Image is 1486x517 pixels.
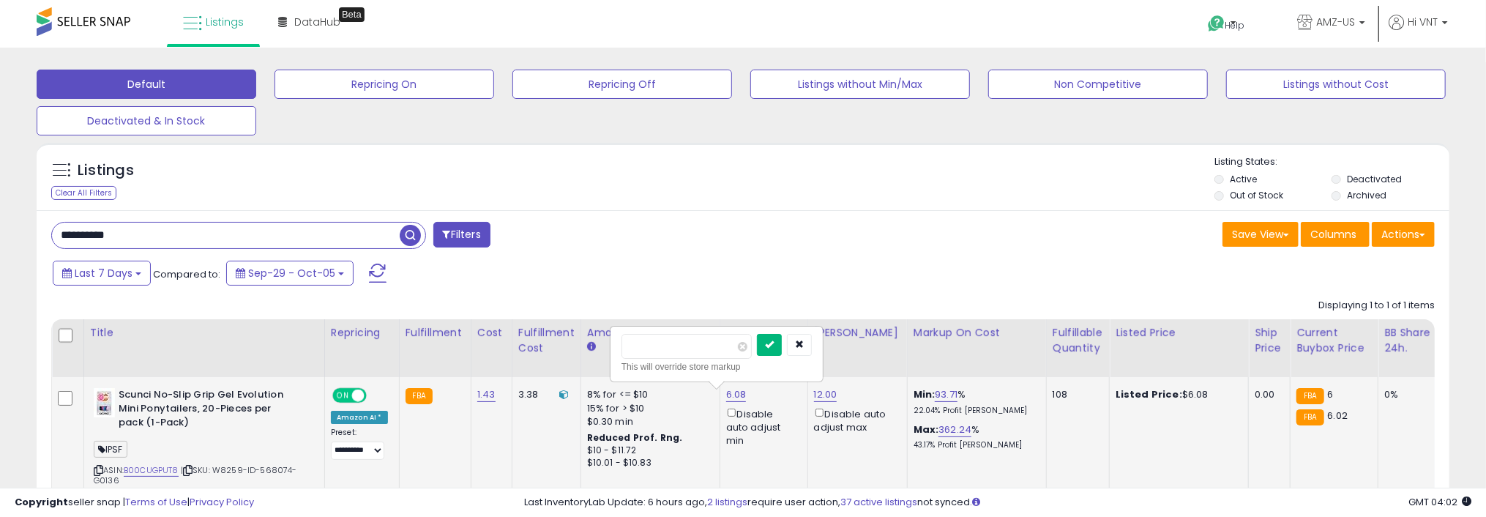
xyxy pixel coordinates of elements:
[1347,189,1386,201] label: Archived
[587,415,709,428] div: $0.30 min
[339,7,365,22] div: Tooltip anchor
[1226,70,1446,99] button: Listings without Cost
[226,261,354,286] button: Sep-29 - Oct-05
[94,388,115,417] img: 41ewRMuSGjL._SL40_.jpg
[365,390,388,402] span: OFF
[935,387,957,402] a: 93.71
[587,388,709,401] div: 8% for <= $10
[621,360,812,374] div: This will override store markup
[331,428,388,461] div: Preset:
[1408,495,1471,509] span: 2025-10-13 04:02 GMT
[248,266,335,280] span: Sep-29 - Oct-05
[331,325,393,341] div: Repricing
[1389,15,1448,48] a: Hi VNT
[726,387,747,402] a: 6.08
[37,106,256,135] button: Deactivated & In Stock
[1207,15,1225,33] i: Get Help
[75,266,132,280] span: Last 7 Days
[814,325,901,341] div: [PERSON_NAME]
[1328,387,1334,401] span: 6
[914,325,1040,341] div: Markup on Cost
[1296,409,1323,425] small: FBA
[914,406,1035,416] p: 22.04% Profit [PERSON_NAME]
[814,387,837,402] a: 12.00
[37,70,256,99] button: Default
[1230,173,1257,185] label: Active
[90,325,318,341] div: Title
[587,325,714,341] div: Amazon Fees
[1301,222,1370,247] button: Columns
[1384,325,1438,356] div: BB Share 24h.
[94,441,127,458] span: IPSF
[1384,388,1433,401] div: 0%
[1053,388,1098,401] div: 108
[153,267,220,281] span: Compared to:
[525,496,1472,510] div: Last InventoryLab Update: 6 hours ago, require user action, not synced.
[726,406,796,447] div: Disable auto adjust min
[1316,15,1355,29] span: AMZ-US
[1296,388,1323,404] small: FBA
[1372,222,1435,247] button: Actions
[275,70,494,99] button: Repricing On
[1116,388,1237,401] div: $6.08
[1255,325,1284,356] div: Ship Price
[1053,325,1103,356] div: Fulfillable Quantity
[587,445,709,457] div: $10 - $11.72
[1296,325,1372,356] div: Current Buybox Price
[914,387,936,401] b: Min:
[1116,325,1242,341] div: Listed Price
[988,70,1208,99] button: Non Competitive
[477,325,506,341] div: Cost
[1116,387,1182,401] b: Listed Price:
[124,464,179,477] a: B00CUGPUT8
[1347,173,1402,185] label: Deactivated
[841,495,918,509] a: 37 active listings
[914,388,1035,415] div: %
[51,186,116,200] div: Clear All Filters
[294,15,340,29] span: DataHub
[15,495,68,509] strong: Copyright
[1225,19,1245,31] span: Help
[1230,189,1283,201] label: Out of Stock
[518,325,575,356] div: Fulfillment Cost
[331,411,388,424] div: Amazon AI *
[1196,4,1274,48] a: Help
[750,70,970,99] button: Listings without Min/Max
[587,457,709,469] div: $10.01 - $10.83
[814,406,896,434] div: Disable auto adjust max
[334,390,352,402] span: ON
[587,431,683,444] b: Reduced Prof. Rng.
[1222,222,1299,247] button: Save View
[206,15,244,29] span: Listings
[477,387,496,402] a: 1.43
[1328,409,1348,423] span: 6.02
[1408,15,1438,29] span: Hi VNT
[190,495,254,509] a: Privacy Policy
[587,341,596,354] small: Amazon Fees.
[94,464,297,486] span: | SKU: W8259-ID-568074-G0136
[78,160,134,181] h5: Listings
[938,423,971,437] a: 362.24
[1255,388,1279,401] div: 0.00
[15,496,254,510] div: seller snap | |
[1310,227,1356,242] span: Columns
[708,495,748,509] a: 2 listings
[914,423,1035,450] div: %
[512,70,732,99] button: Repricing Off
[119,388,296,433] b: Scunci No-Slip Grip Gel Evolution Mini Ponytailers, 20-Pieces per pack (1-Pack)
[907,319,1046,377] th: The percentage added to the cost of goods (COGS) that forms the calculator for Min & Max prices.
[406,388,433,404] small: FBA
[1214,155,1449,169] p: Listing States:
[406,325,465,341] div: Fulfillment
[53,261,151,286] button: Last 7 Days
[433,222,490,248] button: Filters
[914,423,939,436] b: Max:
[587,402,709,415] div: 15% for > $10
[914,440,1035,450] p: 43.17% Profit [PERSON_NAME]
[518,388,570,401] div: 3.38
[1318,299,1435,313] div: Displaying 1 to 1 of 1 items
[125,495,187,509] a: Terms of Use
